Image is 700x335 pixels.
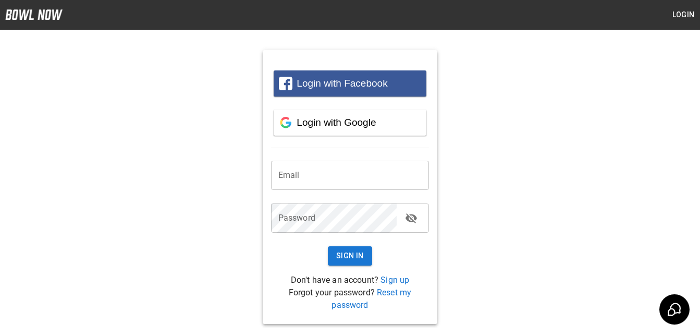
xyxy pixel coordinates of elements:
[5,9,63,20] img: logo
[297,78,387,89] span: Login with Facebook
[271,286,429,312] p: Forgot your password?
[331,288,411,310] a: Reset my password
[401,208,422,229] button: toggle password visibility
[328,246,372,266] button: Sign In
[380,275,409,285] a: Sign up
[274,70,427,97] button: Login with Facebook
[274,110,427,136] button: Login with Google
[297,117,376,128] span: Login with Google
[271,274,429,286] p: Don't have an account?
[667,5,700,25] button: Login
